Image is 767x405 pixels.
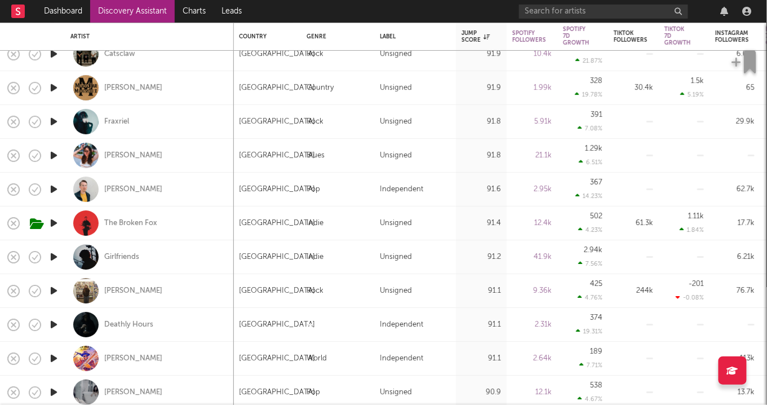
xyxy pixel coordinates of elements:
[307,33,363,40] div: Genre
[715,352,755,366] div: 113k
[239,47,315,61] div: [GEOGRAPHIC_DATA]
[462,284,501,298] div: 91.1
[590,348,602,355] div: 189
[584,246,602,254] div: 2.94k
[380,149,412,162] div: Unsigned
[512,250,552,264] div: 41.9k
[462,81,501,95] div: 91.9
[512,47,552,61] div: 10.4k
[715,250,755,264] div: 6.21k
[104,184,162,195] a: [PERSON_NAME]
[104,286,162,296] div: [PERSON_NAME]
[664,26,691,46] div: Tiktok 7D Growth
[307,217,323,230] div: Indie
[585,145,602,152] div: 1.29k
[462,318,501,332] div: 91.1
[104,354,162,364] a: [PERSON_NAME]
[715,217,755,230] div: 17.7k
[239,149,315,162] div: [GEOGRAPHIC_DATA]
[104,49,135,59] a: Catsclaw
[239,81,315,95] div: [GEOGRAPHIC_DATA]
[688,213,704,220] div: 1.11k
[563,26,589,46] div: Spotify 7D Growth
[307,81,334,95] div: Country
[579,362,602,369] div: 7.71 %
[104,388,162,398] div: [PERSON_NAME]
[614,30,648,43] div: Tiktok Followers
[104,252,139,262] div: Girlfriends
[380,115,412,129] div: Unsigned
[680,91,704,98] div: 5.19 %
[239,318,315,332] div: [GEOGRAPHIC_DATA]
[680,226,704,234] div: 1.84 %
[590,382,602,389] div: 538
[579,159,602,166] div: 6.51 %
[715,30,749,43] div: Instagram Followers
[380,81,412,95] div: Unsigned
[590,179,602,186] div: 367
[307,115,323,129] div: Rock
[575,91,602,98] div: 19.78 %
[590,314,602,322] div: 374
[614,284,653,298] div: 244k
[462,217,501,230] div: 91.4
[512,386,552,399] div: 12.1k
[380,250,412,264] div: Unsigned
[578,395,602,403] div: 4.67 %
[512,115,552,129] div: 5.91k
[689,280,704,288] div: -201
[590,213,602,220] div: 502
[614,217,653,230] div: 61.3k
[590,280,602,288] div: 425
[104,117,129,127] a: Fraxriel
[380,33,445,40] div: Label
[239,33,290,40] div: Country
[239,115,315,129] div: [GEOGRAPHIC_DATA]
[519,5,688,19] input: Search for artists
[578,226,602,234] div: 4.23 %
[691,77,704,85] div: 1.5k
[512,284,552,298] div: 9.36k
[307,284,323,298] div: Rock
[462,183,501,196] div: 91.6
[239,352,315,366] div: [GEOGRAPHIC_DATA]
[70,33,223,40] div: Artist
[575,192,602,200] div: 14.23 %
[239,217,315,230] div: [GEOGRAPHIC_DATA]
[575,57,602,64] div: 21.87 %
[715,81,755,95] div: 65
[512,318,552,332] div: 2.31k
[307,352,327,366] div: World
[462,115,501,129] div: 91.8
[307,47,323,61] div: Rock
[104,320,153,330] a: Deathly Hours
[307,183,320,196] div: Pop
[578,294,602,301] div: 4.76 %
[462,250,501,264] div: 91.2
[715,386,755,399] div: 13.7k
[584,43,602,51] div: 1.86k
[380,318,423,332] div: Independent
[104,218,157,228] a: The Broken Fox
[715,47,755,61] div: 6.01k
[591,111,602,118] div: 391
[239,284,315,298] div: [GEOGRAPHIC_DATA]
[239,250,315,264] div: [GEOGRAPHIC_DATA]
[462,386,501,399] div: 90.9
[578,125,602,132] div: 7.08 %
[715,183,755,196] div: 62.7k
[380,217,412,230] div: Unsigned
[380,284,412,298] div: Unsigned
[307,149,325,162] div: Blues
[307,250,323,264] div: Indie
[380,386,412,399] div: Unsigned
[104,151,162,161] a: [PERSON_NAME]
[512,149,552,162] div: 21.1k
